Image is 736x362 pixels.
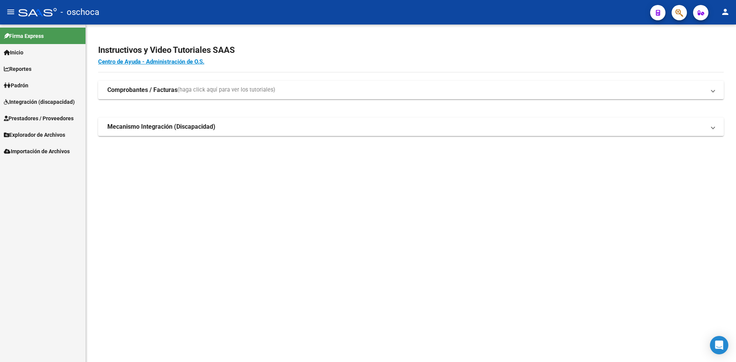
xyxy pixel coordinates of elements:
span: Padrón [4,81,28,90]
span: Explorador de Archivos [4,131,65,139]
h2: Instructivos y Video Tutoriales SAAS [98,43,724,57]
mat-expansion-panel-header: Comprobantes / Facturas(haga click aquí para ver los tutoriales) [98,81,724,99]
span: Inicio [4,48,23,57]
mat-icon: menu [6,7,15,16]
div: Open Intercom Messenger [710,336,728,354]
span: - oschoca [61,4,99,21]
span: Prestadores / Proveedores [4,114,74,123]
span: Integración (discapacidad) [4,98,75,106]
strong: Comprobantes / Facturas [107,86,177,94]
mat-icon: person [721,7,730,16]
span: Firma Express [4,32,44,40]
span: (haga click aquí para ver los tutoriales) [177,86,275,94]
mat-expansion-panel-header: Mecanismo Integración (Discapacidad) [98,118,724,136]
span: Reportes [4,65,31,73]
span: Importación de Archivos [4,147,70,156]
a: Centro de Ayuda - Administración de O.S. [98,58,204,65]
strong: Mecanismo Integración (Discapacidad) [107,123,215,131]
